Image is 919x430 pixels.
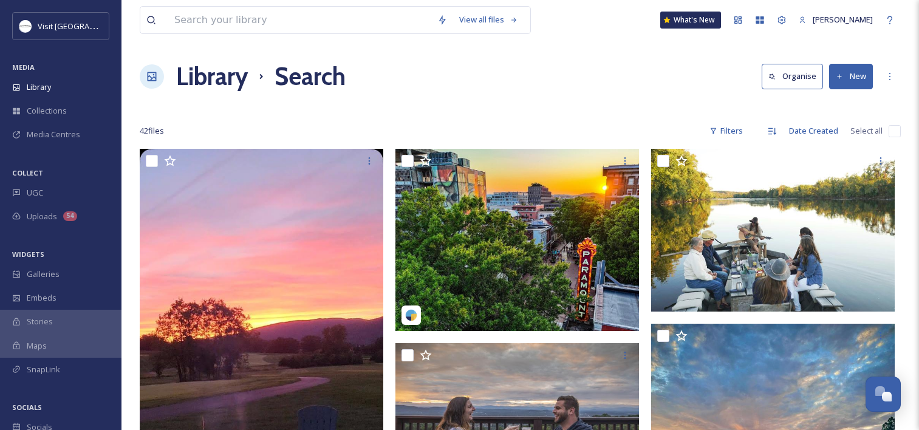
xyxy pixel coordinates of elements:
[27,364,60,375] span: SnapLink
[813,14,873,25] span: [PERSON_NAME]
[27,292,56,304] span: Embeds
[12,403,42,412] span: SOCIALS
[168,7,431,33] input: Search your library
[27,187,43,199] span: UGC
[12,250,44,259] span: WIDGETS
[140,125,164,137] span: 42 file s
[27,211,57,222] span: Uploads
[27,81,51,93] span: Library
[63,211,77,221] div: 54
[762,64,823,89] button: Organise
[783,119,844,143] div: Date Created
[27,268,60,280] span: Galleries
[176,58,248,95] a: Library
[660,12,721,29] a: What's New
[850,125,883,137] span: Select all
[12,63,35,72] span: MEDIA
[275,58,346,95] h1: Search
[27,316,53,327] span: Stories
[27,340,47,352] span: Maps
[651,149,895,312] img: ext_1719496997.533105_-James River Batteau Co- Sunset Cruise.jpg
[27,105,67,117] span: Collections
[19,20,32,32] img: Circle%20Logo.png
[27,129,80,140] span: Media Centres
[12,168,43,177] span: COLLECT
[793,8,879,32] a: [PERSON_NAME]
[405,309,417,321] img: snapsea-logo.png
[453,8,524,32] a: View all files
[395,149,639,331] img: aerowingva-1561540.jpg
[866,377,901,412] button: Open Chat
[829,64,873,89] button: New
[38,20,132,32] span: Visit [GEOGRAPHIC_DATA]
[703,119,749,143] div: Filters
